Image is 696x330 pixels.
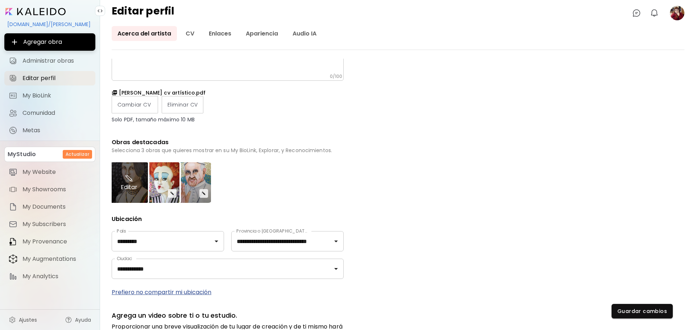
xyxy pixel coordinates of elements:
a: itemMy Subscribers [4,217,95,231]
p: Agrega un video sobre ti o tu estudio. [112,311,344,320]
a: Ajustes [4,313,41,327]
a: CV [180,26,200,41]
span: Ajustes [19,316,37,323]
h6: Actualizar [66,151,89,158]
a: itemMy Analytics [4,269,95,284]
p: Solo PDF, tamaño máximo 10 MB [112,116,344,123]
span: Guardar cambios [617,308,667,315]
img: item [9,168,17,176]
a: itemMy Provenance [4,234,95,249]
button: edit-icon [168,189,177,198]
a: Ayuda [61,313,95,327]
h6: [PERSON_NAME] cv artístico.pdf [119,89,206,96]
a: itemMy Website [4,165,95,179]
a: Audio IA [287,26,322,41]
h6: 0 / 100 [330,74,342,79]
div: [DOMAIN_NAME]/[PERSON_NAME] [4,18,95,30]
a: itemMy Documents [4,200,95,214]
a: Comunidad iconComunidad [4,106,95,120]
img: Administrar obras icon [9,57,17,65]
label: Cambiar CV [112,96,158,113]
img: edit-icon [170,191,174,196]
img: Comunidad icon [9,109,17,117]
label: Eliminar CV [162,96,203,113]
a: Acerca del artista [112,26,177,41]
button: edit-icon [199,189,208,198]
span: My BioLink [22,92,91,99]
span: My Website [22,168,91,176]
a: Apariencia [240,26,284,41]
span: Eliminar CV [167,101,198,109]
p: Ubicación [112,216,344,222]
img: item [9,202,17,211]
button: Open [211,236,221,246]
img: bellIcon [650,9,659,17]
img: item [9,220,17,229]
span: Administrar obras [22,57,91,64]
a: itemMy Showrooms [4,182,95,197]
img: My BioLink icon [9,91,17,100]
img: overlay close [125,174,134,183]
img: item [9,185,17,194]
span: My Subscribers [22,221,91,228]
h6: Selecciona 3 obras que quieres mostrar en su My BioLink, Explorar, y Reconocimientos. [112,147,344,154]
button: Guardar cambios [612,304,673,318]
button: bellIcon [648,7,660,19]
button: Open [331,236,341,246]
span: My Documents [22,203,91,210]
img: settings [9,316,16,323]
a: itemMy Augmentations [4,252,95,266]
img: chatIcon [632,9,641,17]
span: My Showrooms [22,186,91,193]
span: Metas [22,127,91,134]
h4: Editar perfil [112,6,175,20]
a: Administrar obras iconAdministrar obras [4,54,95,68]
a: Editar perfil iconEditar perfil [4,71,95,85]
button: Open [331,264,341,274]
div: Editar [110,162,148,203]
span: Ayuda [75,316,91,323]
img: help [65,316,72,323]
img: item [9,254,17,264]
a: Enlaces [203,26,237,41]
img: Metas icon [9,126,17,135]
img: item [9,272,17,281]
span: My Provenance [22,238,91,245]
a: completeMetas iconMetas [4,123,95,138]
h6: Obras destacadas [112,137,344,147]
span: Agregar obra [10,38,90,46]
p: Prefiero no compartir mi ubicación [112,288,344,297]
button: Agregar obra [4,33,95,51]
p: MyStudio [8,150,36,159]
span: My Analytics [22,273,91,280]
span: Cambiar CV [117,101,152,109]
img: collapse [97,8,103,14]
img: item [9,237,17,246]
a: completeMy BioLink iconMy BioLink [4,88,95,103]
img: Editar perfil icon [9,74,17,83]
span: Comunidad [22,109,91,117]
span: Editar perfil [22,75,91,82]
span: My Augmentations [22,255,91,263]
img: edit-icon [202,191,206,196]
